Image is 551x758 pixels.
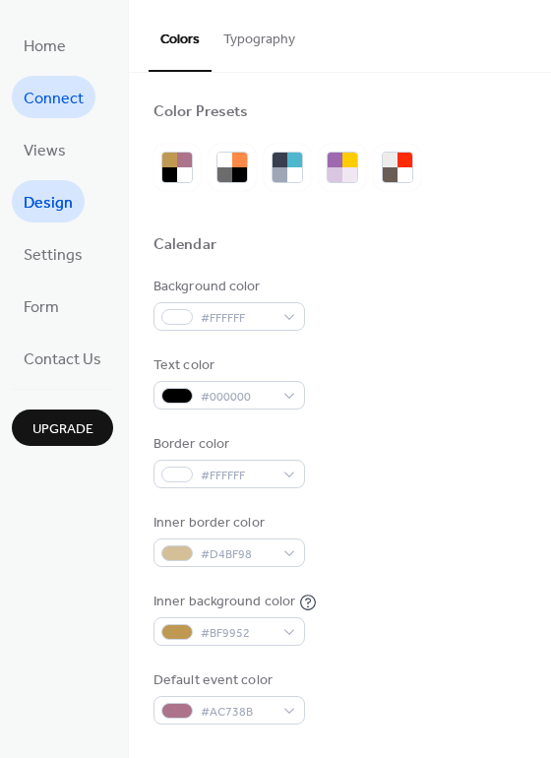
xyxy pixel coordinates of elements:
span: Views [24,136,66,166]
span: Home [24,32,66,62]
div: Calendar [153,235,216,256]
span: Design [24,188,73,219]
a: Settings [12,232,94,275]
a: Connect [12,76,95,118]
a: Views [12,128,78,170]
span: Connect [24,84,84,114]
div: Default event color [153,670,301,691]
a: Contact Us [12,337,113,379]
div: Border color [153,434,301,455]
button: Upgrade [12,410,113,446]
span: #AC738B [201,702,274,723]
span: Form [24,292,59,323]
span: Upgrade [32,419,93,440]
span: Contact Us [24,345,101,375]
a: Form [12,284,71,327]
span: #FFFFFF [201,466,274,486]
span: Settings [24,240,83,271]
span: #D4BF98 [201,544,274,565]
div: Inner border color [153,513,301,534]
a: Home [12,24,78,66]
a: Design [12,180,85,222]
div: Background color [153,277,301,297]
span: #BF9952 [201,623,274,644]
span: #FFFFFF [201,308,274,329]
div: Color Presets [153,102,248,123]
span: #000000 [201,387,274,408]
div: Text color [153,355,301,376]
div: Inner background color [153,592,295,612]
